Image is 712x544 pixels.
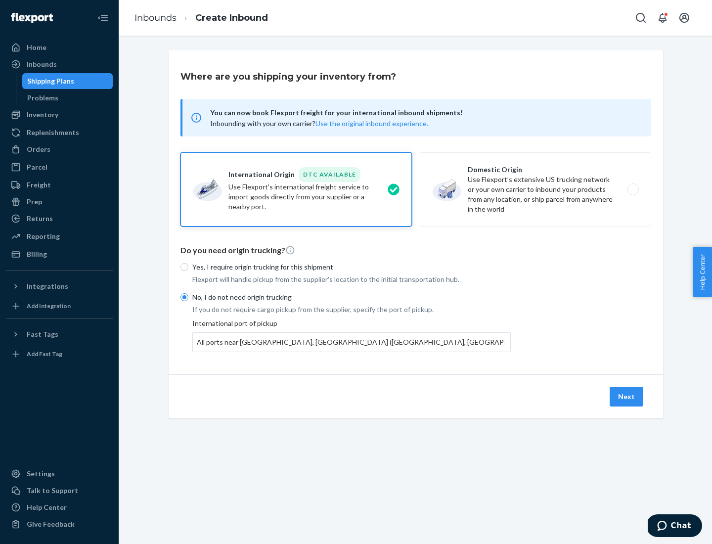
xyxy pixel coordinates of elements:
[674,8,694,28] button: Open account menu
[27,502,67,512] div: Help Center
[27,281,68,291] div: Integrations
[27,162,47,172] div: Parcel
[180,70,396,83] h3: Where are you shipping your inventory from?
[27,350,62,358] div: Add Fast Tag
[6,194,113,210] a: Prep
[610,387,643,407] button: Next
[27,231,60,241] div: Reporting
[27,519,75,529] div: Give Feedback
[180,263,188,271] input: Yes, I require origin trucking for this shipment
[6,298,113,314] a: Add Integration
[27,128,79,137] div: Replenishments
[6,141,113,157] a: Orders
[22,73,113,89] a: Shipping Plans
[195,12,268,23] a: Create Inbound
[6,159,113,175] a: Parcel
[6,499,113,515] a: Help Center
[6,211,113,227] a: Returns
[6,466,113,482] a: Settings
[27,180,51,190] div: Freight
[27,329,58,339] div: Fast Tags
[6,228,113,244] a: Reporting
[134,12,177,23] a: Inbounds
[6,40,113,55] a: Home
[6,177,113,193] a: Freight
[6,326,113,342] button: Fast Tags
[27,214,53,224] div: Returns
[27,110,58,120] div: Inventory
[192,292,511,302] p: No, I do not need origin trucking
[6,483,113,499] button: Talk to Support
[27,486,78,496] div: Talk to Support
[6,125,113,140] a: Replenishments
[180,293,188,301] input: No, I do not need origin trucking
[631,8,651,28] button: Open Search Box
[22,90,113,106] a: Problems
[192,318,511,352] div: International port of pickup
[180,245,651,256] p: Do you need origin trucking?
[6,56,113,72] a: Inbounds
[11,13,53,23] img: Flexport logo
[693,247,712,297] button: Help Center
[192,305,511,315] p: If you do not require cargo pickup from the supplier, specify the port of pickup.
[648,514,702,539] iframe: Opens a widget where you can chat to one of our agents
[192,274,511,284] p: Flexport will handle pickup from the supplier's location to the initial transportation hub.
[27,93,58,103] div: Problems
[315,119,428,129] button: Use the original inbound experience.
[93,8,113,28] button: Close Navigation
[6,516,113,532] button: Give Feedback
[27,43,46,52] div: Home
[192,262,511,272] p: Yes, I require origin trucking for this shipment
[27,76,74,86] div: Shipping Plans
[27,469,55,479] div: Settings
[27,144,50,154] div: Orders
[6,246,113,262] a: Billing
[27,249,47,259] div: Billing
[6,107,113,123] a: Inventory
[210,107,639,119] span: You can now book Flexport freight for your international inbound shipments!
[27,197,42,207] div: Prep
[27,302,71,310] div: Add Integration
[6,346,113,362] a: Add Fast Tag
[27,59,57,69] div: Inbounds
[127,3,276,33] ol: breadcrumbs
[6,278,113,294] button: Integrations
[210,119,428,128] span: Inbounding with your own carrier?
[653,8,672,28] button: Open notifications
